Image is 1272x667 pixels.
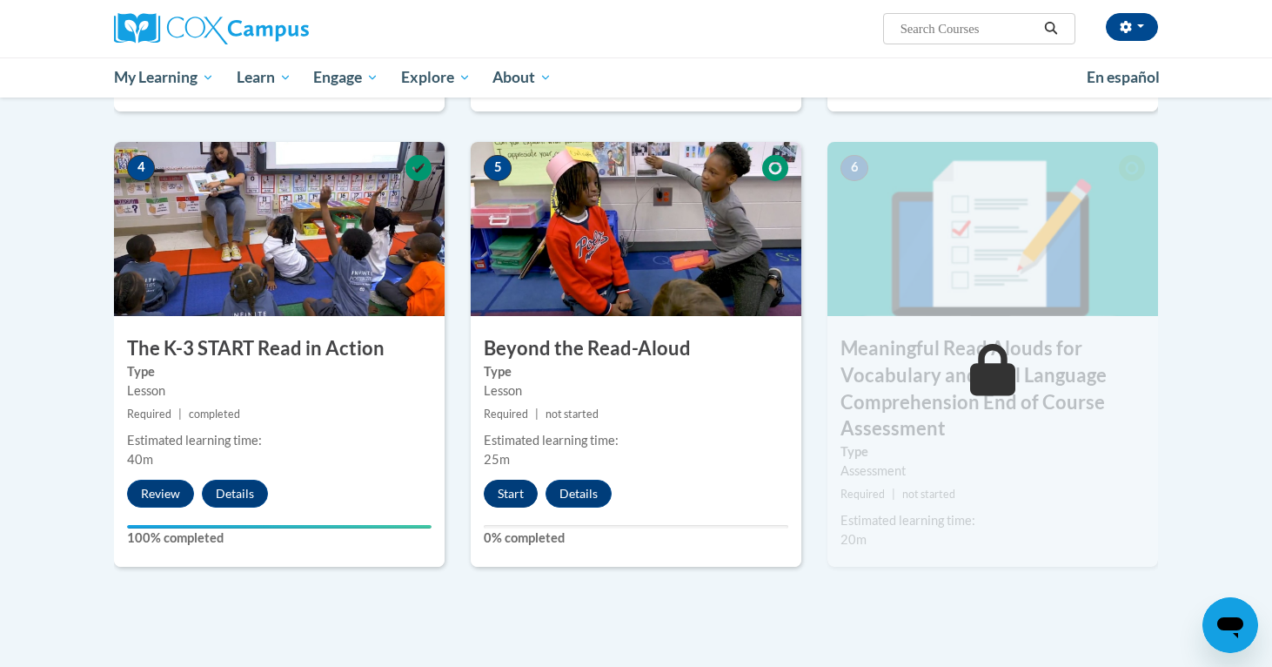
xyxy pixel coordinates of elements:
[225,57,303,98] a: Learn
[127,529,432,548] label: 100% completed
[827,335,1158,442] h3: Meaningful Read Alouds for Vocabulary and Oral Language Comprehension End of Course Assessment
[471,335,801,362] h3: Beyond the Read-Aloud
[127,525,432,529] div: Your progress
[127,362,432,381] label: Type
[114,67,214,88] span: My Learning
[546,480,612,508] button: Details
[202,480,268,508] button: Details
[114,13,309,44] img: Cox Campus
[471,142,801,316] img: Course Image
[892,488,895,501] span: |
[484,381,788,401] div: Lesson
[840,462,1145,481] div: Assessment
[313,67,378,88] span: Engage
[840,511,1145,530] div: Estimated learning time:
[484,408,528,421] span: Required
[127,408,171,421] span: Required
[840,155,868,181] span: 6
[482,57,564,98] a: About
[840,442,1145,462] label: Type
[127,381,432,401] div: Lesson
[840,488,885,501] span: Required
[114,142,445,316] img: Course Image
[1202,597,1258,653] iframe: Button to launch messaging window
[1038,18,1064,39] button: Search
[1075,59,1171,96] a: En español
[127,431,432,450] div: Estimated learning time:
[103,57,225,98] a: My Learning
[902,488,955,501] span: not started
[114,13,445,44] a: Cox Campus
[492,67,552,88] span: About
[1106,13,1158,41] button: Account Settings
[178,408,182,421] span: |
[535,408,539,421] span: |
[827,142,1158,316] img: Course Image
[484,529,788,548] label: 0% completed
[1087,68,1160,86] span: En español
[484,452,510,467] span: 25m
[484,431,788,450] div: Estimated learning time:
[88,57,1184,98] div: Main menu
[127,480,194,508] button: Review
[127,155,155,181] span: 4
[127,452,153,467] span: 40m
[484,362,788,381] label: Type
[401,67,471,88] span: Explore
[484,155,512,181] span: 5
[114,335,445,362] h3: The K-3 START Read in Action
[484,480,538,508] button: Start
[189,408,240,421] span: completed
[237,67,291,88] span: Learn
[390,57,482,98] a: Explore
[840,532,867,547] span: 20m
[546,408,599,421] span: not started
[302,57,390,98] a: Engage
[899,18,1038,39] input: Search Courses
